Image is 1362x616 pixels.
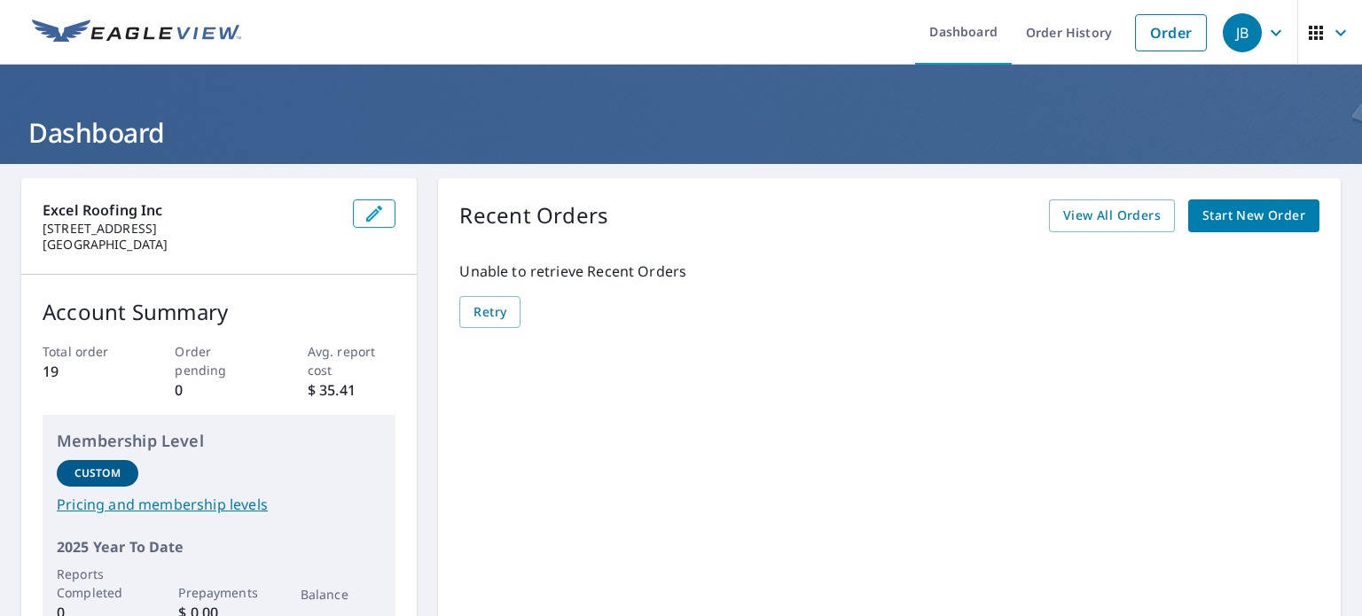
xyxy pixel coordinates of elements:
img: EV Logo [32,19,241,46]
p: [GEOGRAPHIC_DATA] [43,237,339,253]
p: [STREET_ADDRESS] [43,221,339,237]
p: $ 35.41 [308,379,396,401]
span: Start New Order [1202,205,1305,227]
a: Pricing and membership levels [57,494,381,515]
span: Retry [474,301,506,324]
p: Recent Orders [459,199,608,232]
button: Retry [459,296,521,329]
p: Account Summary [43,296,395,328]
p: Total order [43,342,131,361]
span: View All Orders [1063,205,1161,227]
p: 0 [175,379,263,401]
p: Balance [301,585,382,604]
h1: Dashboard [21,114,1341,151]
p: Membership Level [57,429,381,453]
p: 2025 Year To Date [57,536,381,558]
p: Excel Roofing Inc [43,199,339,221]
p: Prepayments [178,583,260,602]
p: Avg. report cost [308,342,396,379]
p: Unable to retrieve Recent Orders [459,261,1319,282]
a: View All Orders [1049,199,1175,232]
a: Start New Order [1188,199,1319,232]
p: Reports Completed [57,565,138,602]
p: Order pending [175,342,263,379]
p: 19 [43,361,131,382]
p: Custom [74,465,121,481]
div: JB [1223,13,1262,52]
a: Order [1135,14,1207,51]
